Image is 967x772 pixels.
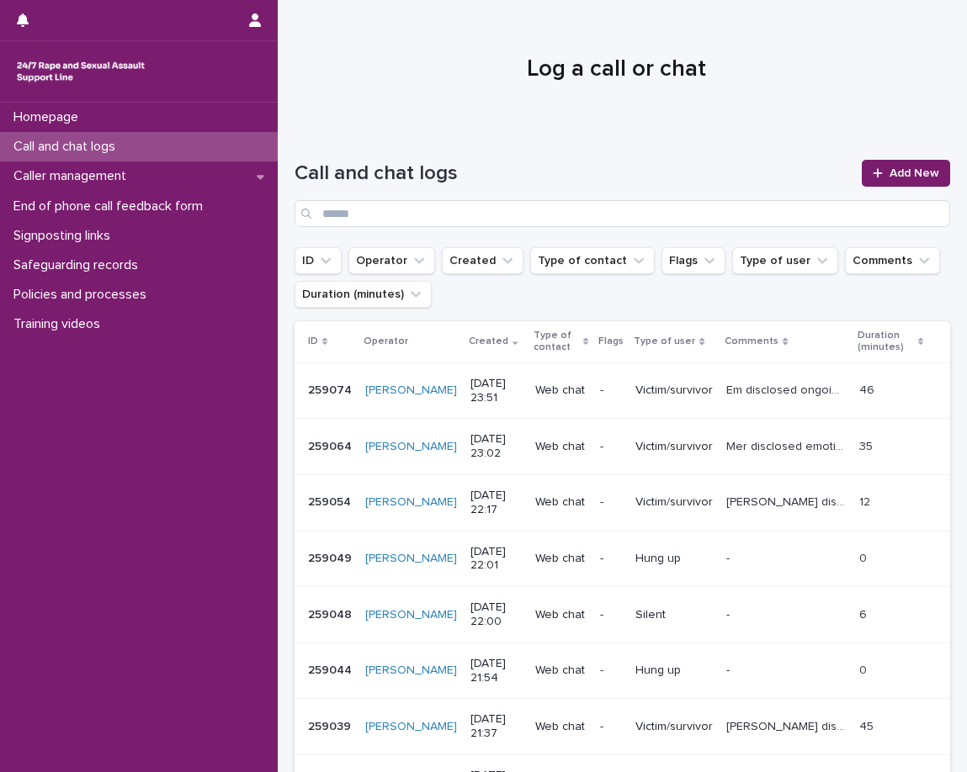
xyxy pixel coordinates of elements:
p: [DATE] 23:51 [470,377,522,405]
p: 0 [859,660,870,678]
p: Em disclosed ongoing repeated sexual violence perpetrated by partner. Discussed abuse, emotions, ... [726,380,849,398]
p: - [726,548,733,566]
p: [DATE] 22:00 [470,600,522,629]
button: Duration (minutes) [295,281,432,308]
p: Victim/survivor [635,440,713,454]
p: [DATE] 21:37 [470,712,522,741]
p: 259049 [308,548,355,566]
button: ID [295,247,342,274]
p: Call and chat logs [7,139,129,155]
p: [DATE] 23:02 [470,432,522,461]
p: 45 [859,716,877,734]
tr: 259054259054 [PERSON_NAME] [DATE] 22:17Web chat-Victim/survivor[PERSON_NAME] disclosed that they ... [295,474,950,531]
p: - [600,664,622,678]
p: 259048 [308,605,355,622]
h1: Call and chat logs [295,161,852,186]
p: - [600,495,622,510]
p: 259054 [308,492,354,510]
a: [PERSON_NAME] [365,720,457,734]
p: - [726,660,733,678]
tr: 259064259064 [PERSON_NAME] [DATE] 23:02Web chat-Victim/survivorMer disclosed emotional abuse, man... [295,419,950,475]
p: Toria disclosed that they were in an abusive relationship in the past. Discussed trauma responses... [726,492,849,510]
tr: 259039259039 [PERSON_NAME] [DATE] 21:37Web chat-Victim/survivor[PERSON_NAME] disclosed historic r... [295,699,950,755]
p: Victim/survivor [635,383,713,398]
p: Type of contact [534,326,580,357]
p: Hung up [635,552,713,566]
p: - [600,440,622,454]
a: [PERSON_NAME] [365,383,457,398]
p: [DATE] 21:54 [470,657,522,685]
a: [PERSON_NAME] [365,608,457,622]
p: ID [308,332,318,351]
tr: 259044259044 [PERSON_NAME] [DATE] 21:54Web chat-Hung up-- 00 [295,642,950,699]
button: Created [442,247,523,274]
p: - [600,383,622,398]
p: Web chat [535,608,587,622]
p: Signposting links [7,228,124,244]
h1: Log a call or chat [295,56,938,84]
p: 46 [859,380,878,398]
p: - [600,552,622,566]
a: Add New [862,160,950,187]
p: Mer disclosed emotional abuse, manipulation, rape and sexual violence perpetrated by husband. Dis... [726,436,849,454]
p: - [600,720,622,734]
p: - [600,608,622,622]
p: 0 [859,548,870,566]
a: [PERSON_NAME] [365,664,457,678]
p: Training videos [7,316,114,332]
p: Type of user [634,332,695,351]
p: Web chat [535,495,587,510]
p: Safeguarding records [7,257,151,273]
p: Homepage [7,109,92,125]
span: Add New [890,167,939,179]
p: 259044 [308,660,355,678]
p: Web chat [535,383,587,398]
a: [PERSON_NAME] [365,552,457,566]
p: Hung up [635,664,713,678]
button: Flags [661,247,725,274]
p: [DATE] 22:01 [470,545,522,574]
button: Comments [845,247,940,274]
p: Web chat [535,552,587,566]
p: Caller management [7,168,140,184]
p: Victim/survivor [635,720,713,734]
tr: 259049259049 [PERSON_NAME] [DATE] 22:01Web chat-Hung up-- 00 [295,531,950,587]
button: Type of contact [530,247,655,274]
button: Type of user [732,247,838,274]
p: 259039 [308,716,354,734]
p: 12 [859,492,874,510]
p: Web chat [535,440,587,454]
img: rhQMoQhaT3yELyF149Cw [13,55,148,88]
a: [PERSON_NAME] [365,440,457,454]
tr: 259048259048 [PERSON_NAME] [DATE] 22:00Web chat-Silent-- 66 [295,587,950,643]
p: Operator [364,332,408,351]
p: - [726,605,733,622]
p: 6 [859,605,870,622]
input: Search [295,200,950,227]
p: Created [469,332,508,351]
a: [PERSON_NAME] [365,495,457,510]
p: [DATE] 22:17 [470,489,522,517]
p: End of phone call feedback form [7,198,216,214]
p: 259074 [308,380,355,398]
p: Policies and processes [7,287,160,303]
p: Web chat [535,720,587,734]
p: Duration (minutes) [858,326,914,357]
tr: 259074259074 [PERSON_NAME] [DATE] 23:51Web chat-Victim/survivorEm disclosed ongoing repeated sexu... [295,362,950,419]
p: Comments [725,332,778,351]
p: 259064 [308,436,355,454]
p: Erika disclosed historic repeated rape and sexual violence and sexual exploitation within a domes... [726,716,849,734]
p: 35 [859,436,876,454]
p: Silent [635,608,713,622]
p: Web chat [535,664,587,678]
p: Flags [598,332,624,351]
p: Victim/survivor [635,495,713,510]
button: Operator [348,247,435,274]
